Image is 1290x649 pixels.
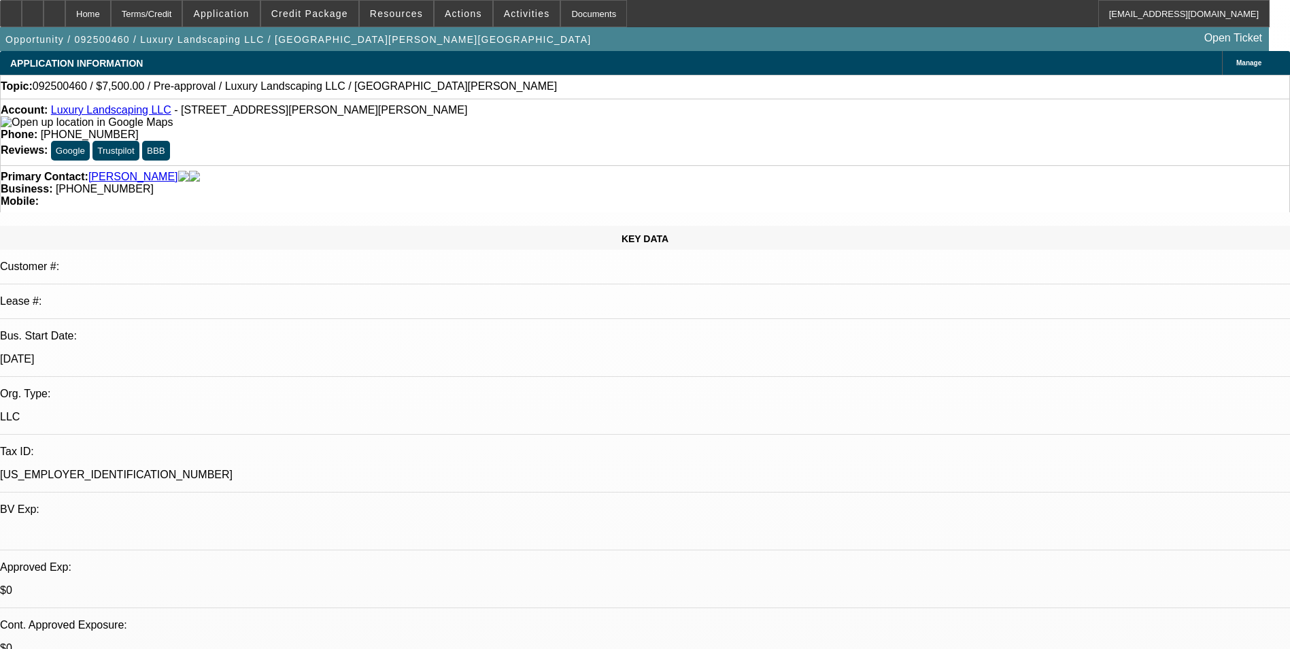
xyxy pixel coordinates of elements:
a: Luxury Landscaping LLC [51,104,171,116]
span: 092500460 / $7,500.00 / Pre-approval / Luxury Landscaping LLC / [GEOGRAPHIC_DATA][PERSON_NAME] [33,80,557,93]
span: [PHONE_NUMBER] [41,129,139,140]
img: Open up location in Google Maps [1,116,173,129]
span: Opportunity / 092500460 / Luxury Landscaping LLC / [GEOGRAPHIC_DATA][PERSON_NAME][GEOGRAPHIC_DATA] [5,34,591,45]
span: Activities [504,8,550,19]
button: Trustpilot [92,141,139,161]
strong: Account: [1,104,48,116]
span: Credit Package [271,8,348,19]
span: Application [193,8,249,19]
span: Resources [370,8,423,19]
img: linkedin-icon.png [189,171,200,183]
strong: Reviews: [1,144,48,156]
a: View Google Maps [1,116,173,128]
span: [PHONE_NUMBER] [56,183,154,195]
button: Actions [435,1,492,27]
strong: Topic: [1,80,33,93]
button: Credit Package [261,1,358,27]
span: Actions [445,8,482,19]
span: KEY DATA [622,233,668,244]
img: facebook-icon.png [178,171,189,183]
strong: Mobile: [1,195,39,207]
button: Application [183,1,259,27]
strong: Primary Contact: [1,171,88,183]
span: Manage [1236,59,1261,67]
span: - [STREET_ADDRESS][PERSON_NAME][PERSON_NAME] [174,104,467,116]
a: Open Ticket [1199,27,1268,50]
button: Resources [360,1,433,27]
button: Google [51,141,90,161]
strong: Phone: [1,129,37,140]
button: Activities [494,1,560,27]
button: BBB [142,141,170,161]
span: APPLICATION INFORMATION [10,58,143,69]
a: [PERSON_NAME] [88,171,178,183]
strong: Business: [1,183,52,195]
